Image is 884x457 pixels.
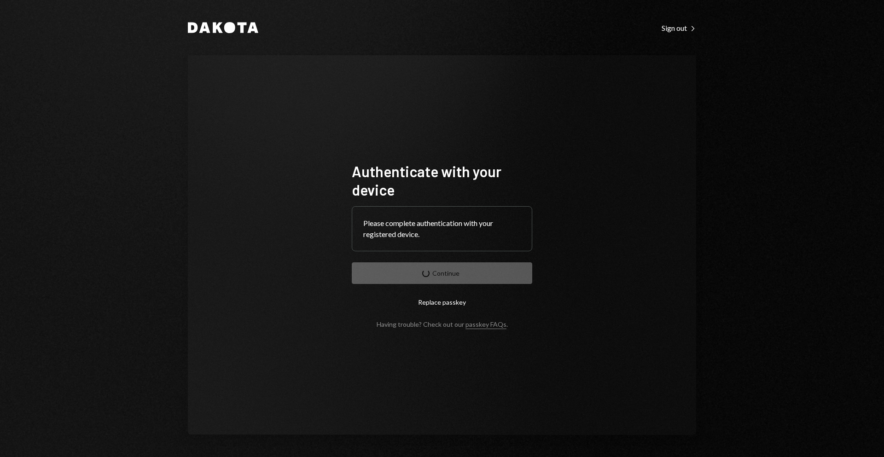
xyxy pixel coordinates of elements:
button: Replace passkey [352,291,532,313]
div: Please complete authentication with your registered device. [363,218,521,240]
a: passkey FAQs [465,320,506,329]
h1: Authenticate with your device [352,162,532,199]
div: Having trouble? Check out our . [377,320,508,328]
a: Sign out [662,23,696,33]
